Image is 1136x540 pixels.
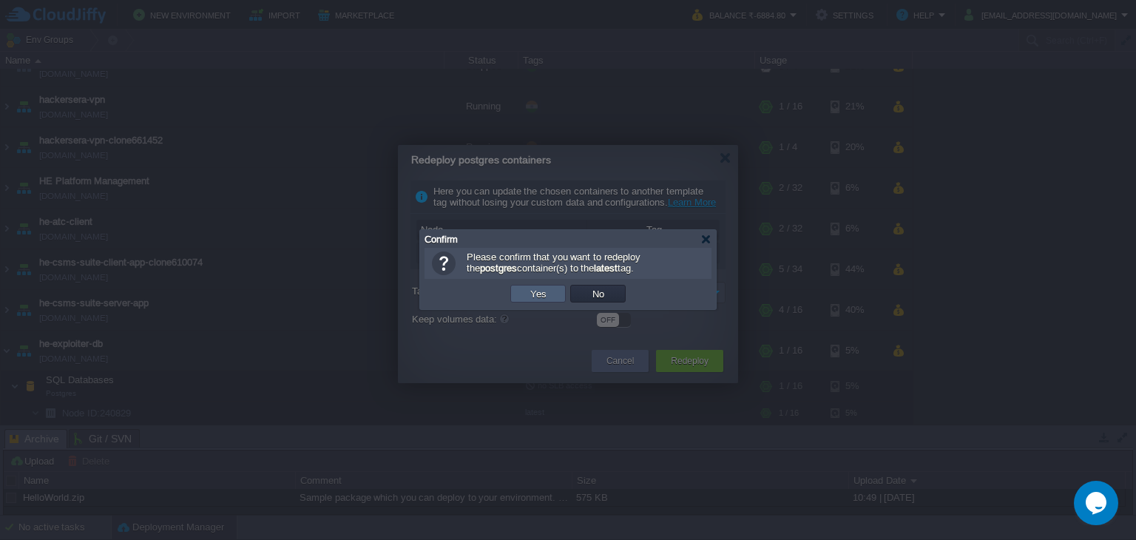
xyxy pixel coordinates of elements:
span: Please confirm that you want to redeploy the container(s) to the tag. [467,252,640,274]
iframe: chat widget [1074,481,1121,525]
button: Yes [526,287,551,300]
span: Confirm [425,234,458,245]
b: latest [594,263,618,274]
button: No [588,287,609,300]
b: postgres [480,263,517,274]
